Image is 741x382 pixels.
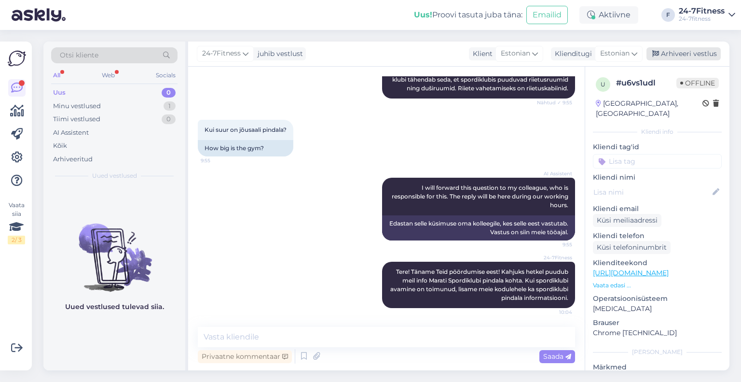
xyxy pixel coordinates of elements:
p: Kliendi telefon [593,231,722,241]
div: Klient [469,49,493,59]
div: Vaata siia [8,201,25,244]
img: No chats [43,206,185,293]
p: [MEDICAL_DATA] [593,304,722,314]
div: 24-7Fitness [679,7,725,15]
p: Chrome [TECHNICAL_ID] [593,328,722,338]
div: Web [100,69,117,82]
div: Proovi tasuta juba täna: [414,9,522,21]
button: Emailid [526,6,568,24]
p: Vaata edasi ... [593,281,722,290]
div: F [661,8,675,22]
span: 24-7Fitness [202,48,241,59]
div: Kliendi info [593,127,722,136]
div: Edastan selle küsimuse oma kolleegile, kes selle eest vastutab. Vastus on siin meie tööajal. [382,215,575,241]
div: Privaatne kommentaar [198,350,292,363]
span: Tere! Täname Teid pöördumise eest! Kahjuks hetkel puudub meil info Marati Spordiklubi pindala koh... [390,268,570,301]
span: 10:04 [536,309,572,316]
div: Kõik [53,141,67,151]
div: Aktiivne [579,6,638,24]
div: 0 [162,88,176,98]
div: Socials [154,69,178,82]
div: Arhiveeri vestlus [646,47,721,60]
div: juhib vestlust [254,49,303,59]
span: 9:55 [536,241,572,248]
span: I will forward this question to my colleague, who is responsible for this. The reply will be here... [392,184,570,209]
div: Küsi meiliaadressi [593,214,661,227]
div: 2 / 3 [8,236,25,244]
div: [GEOGRAPHIC_DATA], [GEOGRAPHIC_DATA] [596,99,702,119]
span: Saada [543,352,571,361]
div: AI Assistent [53,128,89,138]
p: Märkmed [593,362,722,372]
a: 24-7Fitness24-7fitness [679,7,735,23]
input: Lisa tag [593,154,722,169]
div: All [51,69,62,82]
div: Uus [53,88,66,98]
span: Uued vestlused [92,171,137,180]
div: Küsi telefoninumbrit [593,241,671,254]
span: Offline [676,78,719,88]
b: Uus! [414,10,432,19]
img: Askly Logo [8,49,26,68]
span: Estonian [501,48,530,59]
p: Kliendi tag'id [593,142,722,152]
span: Otsi kliente [60,50,98,60]
div: Tiimi vestlused [53,114,100,124]
input: Lisa nimi [593,187,711,198]
div: 0 [162,114,176,124]
span: 24-7Fitness [536,254,572,261]
p: Klienditeekond [593,258,722,268]
div: 24-7fitness [679,15,725,23]
div: [PERSON_NAME] [593,348,722,356]
p: Operatsioonisüsteem [593,294,722,304]
span: 9:55 [201,157,237,164]
p: Kliendi nimi [593,172,722,183]
p: Uued vestlused tulevad siia. [65,302,164,312]
span: AI Assistent [536,170,572,177]
div: Minu vestlused [53,101,101,111]
span: Kui suur on jõusaali pindala? [205,126,287,133]
span: Nähtud ✓ 9:55 [536,99,572,106]
p: Kliendi email [593,204,722,214]
p: Brauser [593,318,722,328]
div: How big is the gym? [198,140,293,156]
div: Klienditugi [551,49,592,59]
div: 1 [164,101,176,111]
span: u [601,81,605,88]
div: # u6vs1udl [616,77,676,89]
div: Arhiveeritud [53,155,93,164]
a: [URL][DOMAIN_NAME] [593,269,669,277]
span: Estonian [600,48,630,59]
